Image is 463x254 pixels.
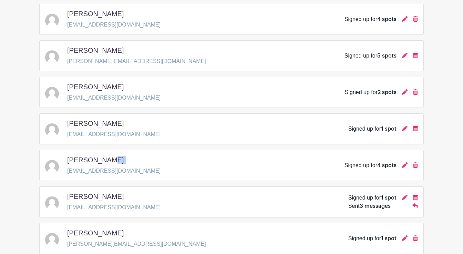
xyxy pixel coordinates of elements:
[45,123,59,137] img: default-ce2991bfa6775e67f084385cd625a349d9dcbb7a52a09fb2fda1e96e2d18dcdb.png
[360,203,391,209] span: 3 messages
[348,202,391,210] div: Sent
[67,21,161,29] p: [EMAIL_ADDRESS][DOMAIN_NAME]
[67,94,161,102] p: [EMAIL_ADDRESS][DOMAIN_NAME]
[67,119,124,128] h5: [PERSON_NAME]
[381,195,397,201] span: 1 spot
[348,125,397,133] div: Signed up for
[45,160,59,174] img: default-ce2991bfa6775e67f084385cd625a349d9dcbb7a52a09fb2fda1e96e2d18dcdb.png
[45,233,59,247] img: default-ce2991bfa6775e67f084385cd625a349d9dcbb7a52a09fb2fda1e96e2d18dcdb.png
[67,10,124,18] h5: [PERSON_NAME]
[67,156,124,164] h5: [PERSON_NAME]
[67,229,124,237] h5: [PERSON_NAME]
[348,194,397,202] div: Signed up for
[344,161,397,170] div: Signed up for
[377,17,397,22] span: 4 spots
[377,163,397,168] span: 4 spots
[67,203,161,212] p: [EMAIL_ADDRESS][DOMAIN_NAME]
[67,57,206,65] p: [PERSON_NAME][EMAIL_ADDRESS][DOMAIN_NAME]
[45,196,59,210] img: default-ce2991bfa6775e67f084385cd625a349d9dcbb7a52a09fb2fda1e96e2d18dcdb.png
[45,87,59,101] img: default-ce2991bfa6775e67f084385cd625a349d9dcbb7a52a09fb2fda1e96e2d18dcdb.png
[45,14,59,28] img: default-ce2991bfa6775e67f084385cd625a349d9dcbb7a52a09fb2fda1e96e2d18dcdb.png
[344,15,397,23] div: Signed up for
[67,167,161,175] p: [EMAIL_ADDRESS][DOMAIN_NAME]
[344,52,397,60] div: Signed up for
[67,130,161,139] p: [EMAIL_ADDRESS][DOMAIN_NAME]
[381,126,397,132] span: 1 spot
[67,46,124,54] h5: [PERSON_NAME]
[345,88,397,96] div: Signed up for
[67,240,206,248] p: [PERSON_NAME][EMAIL_ADDRESS][DOMAIN_NAME]
[378,90,397,95] span: 2 spots
[67,83,124,91] h5: [PERSON_NAME]
[381,236,397,241] span: 1 spot
[45,50,59,64] img: default-ce2991bfa6775e67f084385cd625a349d9dcbb7a52a09fb2fda1e96e2d18dcdb.png
[377,53,397,59] span: 5 spots
[348,234,397,243] div: Signed up for
[67,192,124,201] h5: [PERSON_NAME]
